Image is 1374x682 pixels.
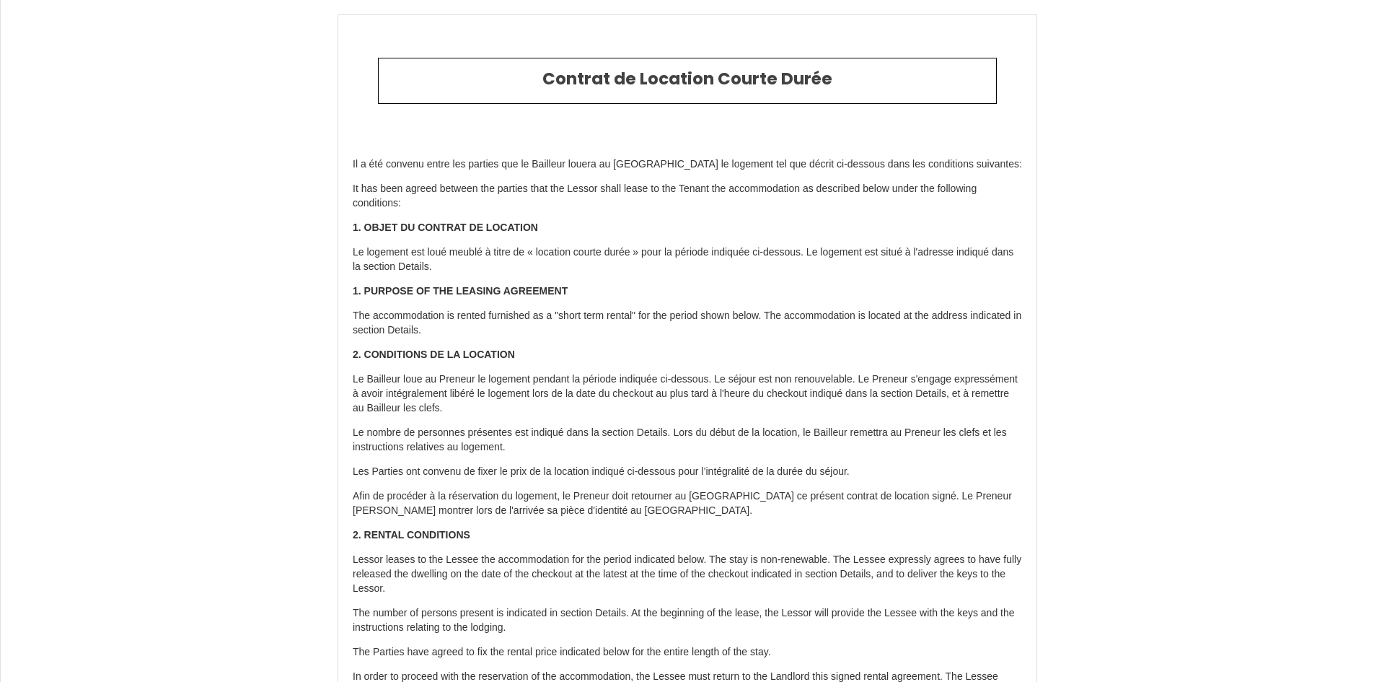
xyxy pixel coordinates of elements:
[353,182,1022,211] p: It has been agreed between the parties that the Lessor shall lease to the Tenant the accommodatio...
[353,553,1022,596] p: Lessor leases to the Lessee the accommodation for the period indicated below. The stay is non-ren...
[353,349,515,360] b: 2. CONDITIONS DE LA LOCATION
[353,426,1022,455] p: Le nombre de personnes présentes est indiqué dans la section Details. Lors du début de la locatio...
[353,529,470,541] b: 2. RENTAL CONDITIONS
[389,69,985,89] h2: Contrat de Location Courte Durée
[353,465,1022,479] p: Les Parties ont convenu de fixer le prix de la location indiqué ci-dessous pour l’intégralité de ...
[353,372,1022,416] p: Le Bailleur loue au Preneur le logement pendant la période indiquée ci-dessous. Le séjour est non...
[353,645,1022,660] p: The Parties have agreed to fix the rental price indicated below for the entire length of the stay.
[353,157,1022,172] p: Il a été convenu entre les parties que le Bailleur louera au [GEOGRAPHIC_DATA] le logement tel qu...
[353,309,1022,338] p: The accommodation is rented furnished as a "short term rental" for the period shown below. The ac...
[353,222,538,233] b: 1. OBJET DU CONTRAT DE LOCATION
[353,606,1022,635] p: The number of persons present is indicated in section Details. At the beginning of the lease, the...
[353,489,1022,518] p: Afin de procéder à la réservation du logement, le Preneur doit retourner au [GEOGRAPHIC_DATA] ce ...
[353,245,1022,274] p: Le logement est loué meublé à titre de « location courte durée » pour la période indiquée ci-dess...
[353,285,568,297] b: 1. PURPOSE OF THE LEASING AGREEMENT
